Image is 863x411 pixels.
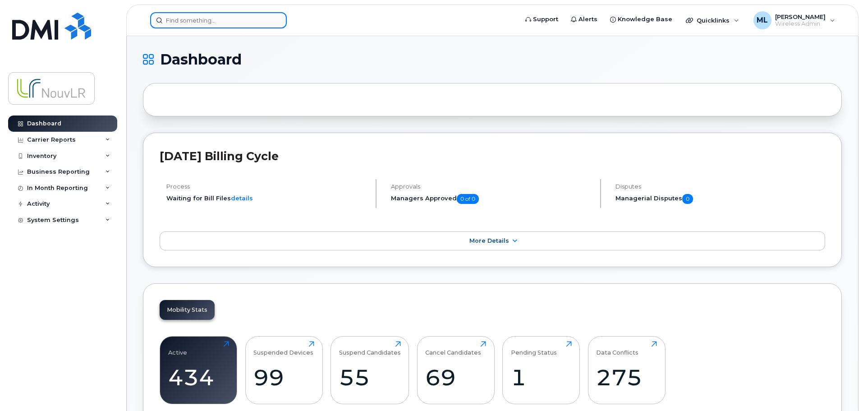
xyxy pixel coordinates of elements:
[160,53,242,66] span: Dashboard
[166,183,368,190] h4: Process
[339,341,401,399] a: Suspend Candidates55
[166,194,368,203] li: Waiting for Bill Files
[425,341,486,399] a: Cancel Candidates69
[253,341,314,399] a: Suspended Devices99
[339,364,401,391] div: 55
[457,194,479,204] span: 0 of 0
[231,194,253,202] a: details
[511,341,572,399] a: Pending Status1
[391,183,592,190] h4: Approvals
[596,364,657,391] div: 275
[596,341,638,356] div: Data Conflicts
[425,341,481,356] div: Cancel Candidates
[596,341,657,399] a: Data Conflicts275
[615,183,825,190] h4: Disputes
[160,149,825,163] h2: [DATE] Billing Cycle
[425,364,486,391] div: 69
[339,341,401,356] div: Suspend Candidates
[682,194,693,204] span: 0
[168,341,187,356] div: Active
[253,364,314,391] div: 99
[168,341,229,399] a: Active434
[615,194,825,204] h5: Managerial Disputes
[511,364,572,391] div: 1
[511,341,557,356] div: Pending Status
[168,364,229,391] div: 434
[253,341,313,356] div: Suspended Devices
[391,194,592,204] h5: Managers Approved
[469,237,509,244] span: More Details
